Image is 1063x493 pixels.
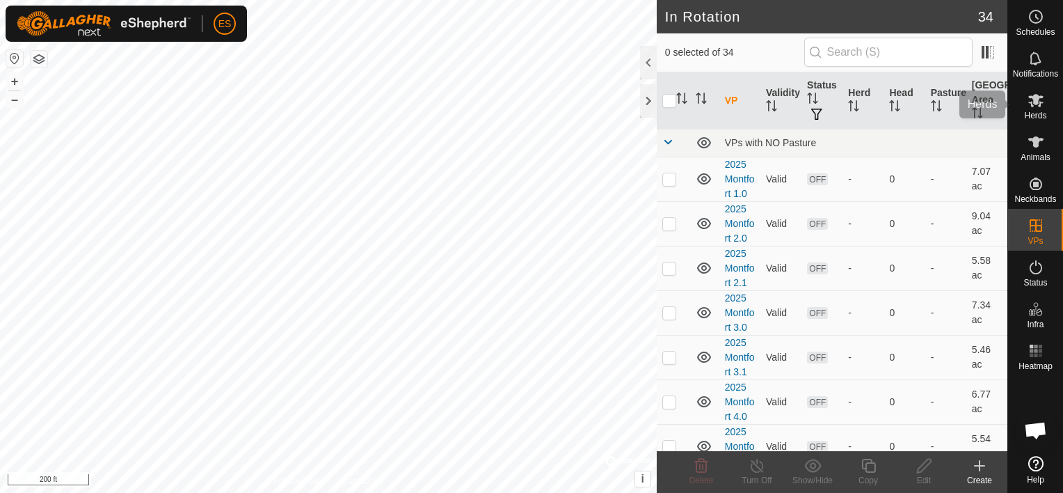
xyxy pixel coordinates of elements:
div: Show/Hide [785,474,840,487]
td: 7.34 ac [966,290,1007,335]
span: ES [218,17,232,31]
td: - [925,157,966,201]
div: Turn Off [729,474,785,487]
td: Valid [760,290,801,335]
td: 0 [884,246,925,290]
button: + [6,73,23,90]
span: OFF [807,218,828,230]
span: Schedules [1016,28,1055,36]
td: 9.04 ac [966,201,1007,246]
span: VPs [1028,237,1043,245]
button: Reset Map [6,50,23,67]
div: Create [952,474,1007,487]
span: OFF [807,263,828,274]
span: Herds [1024,111,1046,120]
div: - [848,217,878,231]
th: Herd [842,72,884,130]
p-sorticon: Activate to sort [889,102,900,114]
div: - [848,439,878,454]
div: Copy [840,474,896,487]
span: OFF [807,173,828,185]
span: Notifications [1013,70,1058,78]
p-sorticon: Activate to sort [848,102,859,114]
div: - [848,172,878,187]
td: 0 [884,201,925,246]
td: 5.54 ac [966,424,1007,469]
a: 2025 Montfort 2.0 [725,203,755,244]
p-sorticon: Activate to sort [676,95,687,106]
div: - [848,350,878,365]
td: - [925,201,966,246]
td: 7.07 ac [966,157,1007,201]
span: OFF [807,352,828,363]
th: VP [719,72,760,130]
td: Valid [760,379,801,424]
a: Contact Us [342,475,383,487]
a: 2025 Montfort 4.1 [725,426,755,467]
span: OFF [807,396,828,408]
span: Help [1027,476,1044,484]
td: - [925,335,966,379]
span: Heatmap [1018,362,1053,370]
th: Validity [760,72,801,130]
a: 2025 Montfort 2.1 [725,248,755,288]
input: Search (S) [804,38,973,67]
p-sorticon: Activate to sort [696,95,707,106]
span: Animals [1021,153,1050,162]
div: - [848,306,878,320]
td: 0 [884,379,925,424]
p-sorticon: Activate to sort [931,102,942,114]
div: Edit [896,474,952,487]
td: - [925,246,966,290]
span: 0 selected of 34 [665,45,804,60]
td: - [925,424,966,469]
a: 2025 Montfort 3.0 [725,292,755,333]
button: i [635,471,650,487]
div: VPs with NO Pasture [725,137,1002,148]
td: 0 [884,335,925,379]
th: Pasture [925,72,966,130]
td: 0 [884,424,925,469]
a: Privacy Policy [273,475,326,487]
p-sorticon: Activate to sort [766,102,777,114]
td: Valid [760,424,801,469]
span: Infra [1027,320,1044,329]
div: - [848,395,878,409]
td: Valid [760,246,801,290]
td: Valid [760,157,801,201]
button: Map Layers [31,51,47,68]
td: 0 [884,290,925,335]
div: - [848,261,878,276]
button: – [6,91,23,108]
span: Status [1023,279,1047,287]
span: OFF [807,307,828,319]
a: Help [1008,451,1063,490]
th: Head [884,72,925,130]
td: 0 [884,157,925,201]
td: Valid [760,335,801,379]
span: Delete [689,476,714,485]
th: [GEOGRAPHIC_DATA] Area [966,72,1007,130]
td: - [925,379,966,424]
span: i [641,473,644,485]
td: - [925,290,966,335]
span: 34 [978,6,993,27]
td: Valid [760,201,801,246]
span: Neckbands [1014,195,1056,203]
img: Gallagher Logo [17,11,191,36]
a: 2025 Montfort 1.0 [725,159,755,199]
p-sorticon: Activate to sort [972,109,983,120]
td: 5.58 ac [966,246,1007,290]
p-sorticon: Activate to sort [807,95,818,106]
th: Status [801,72,842,130]
h2: In Rotation [665,8,978,25]
a: 2025 Montfort 4.0 [725,382,755,422]
a: Open chat [1015,409,1057,451]
a: 2025 Montfort 3.1 [725,337,755,377]
td: 6.77 ac [966,379,1007,424]
span: OFF [807,441,828,453]
td: 5.46 ac [966,335,1007,379]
